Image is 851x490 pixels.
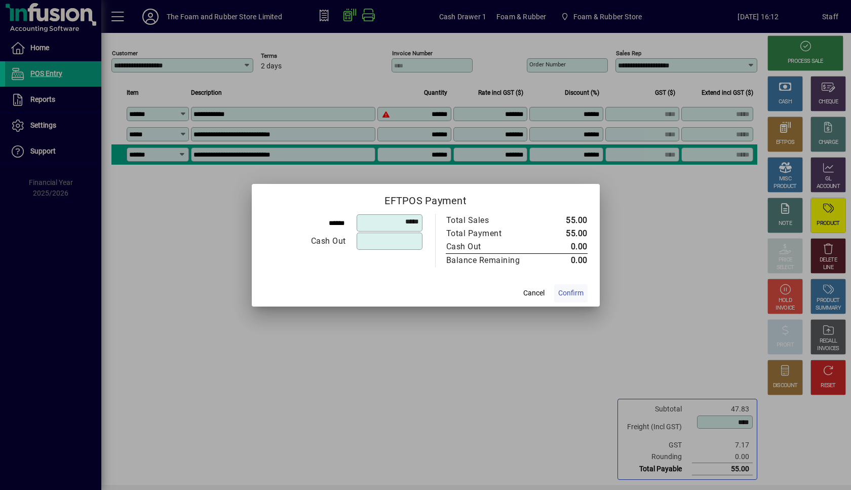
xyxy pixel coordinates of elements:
[541,227,588,240] td: 55.00
[446,227,541,240] td: Total Payment
[446,254,531,267] div: Balance Remaining
[446,214,541,227] td: Total Sales
[264,235,346,247] div: Cash Out
[518,284,550,303] button: Cancel
[446,241,531,253] div: Cash Out
[252,184,600,213] h2: EFTPOS Payment
[541,253,588,267] td: 0.00
[554,284,588,303] button: Confirm
[541,214,588,227] td: 55.00
[558,288,584,298] span: Confirm
[523,288,545,298] span: Cancel
[541,240,588,254] td: 0.00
